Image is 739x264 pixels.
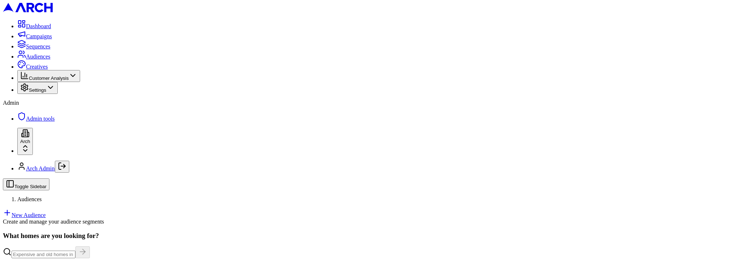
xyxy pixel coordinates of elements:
span: Arch [20,139,30,144]
a: Audiences [17,53,51,60]
span: Sequences [26,43,51,49]
span: Creatives [26,64,48,70]
span: Campaigns [26,33,52,39]
h3: What homes are you looking for? [3,232,736,240]
a: New Audience [3,212,46,218]
span: Admin tools [26,116,55,122]
button: Log out [55,161,69,173]
a: Sequences [17,43,51,49]
div: Admin [3,100,736,106]
span: Toggle Sidebar [14,184,47,189]
span: Customer Analysis [29,75,69,81]
input: Expensive and old homes in greater SF Bay Area [12,251,75,258]
button: Arch [17,128,33,155]
a: Dashboard [17,23,51,29]
span: Audiences [26,53,51,60]
button: Toggle Sidebar [3,178,49,190]
span: Audiences [17,196,42,202]
a: Arch Admin [26,165,55,172]
span: Dashboard [26,23,51,29]
button: Settings [17,82,58,94]
button: Customer Analysis [17,70,80,82]
div: Create and manage your audience segments [3,218,736,225]
a: Admin tools [17,116,55,122]
nav: breadcrumb [3,196,736,203]
a: Creatives [17,64,48,70]
a: Campaigns [17,33,52,39]
span: Settings [29,87,46,93]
